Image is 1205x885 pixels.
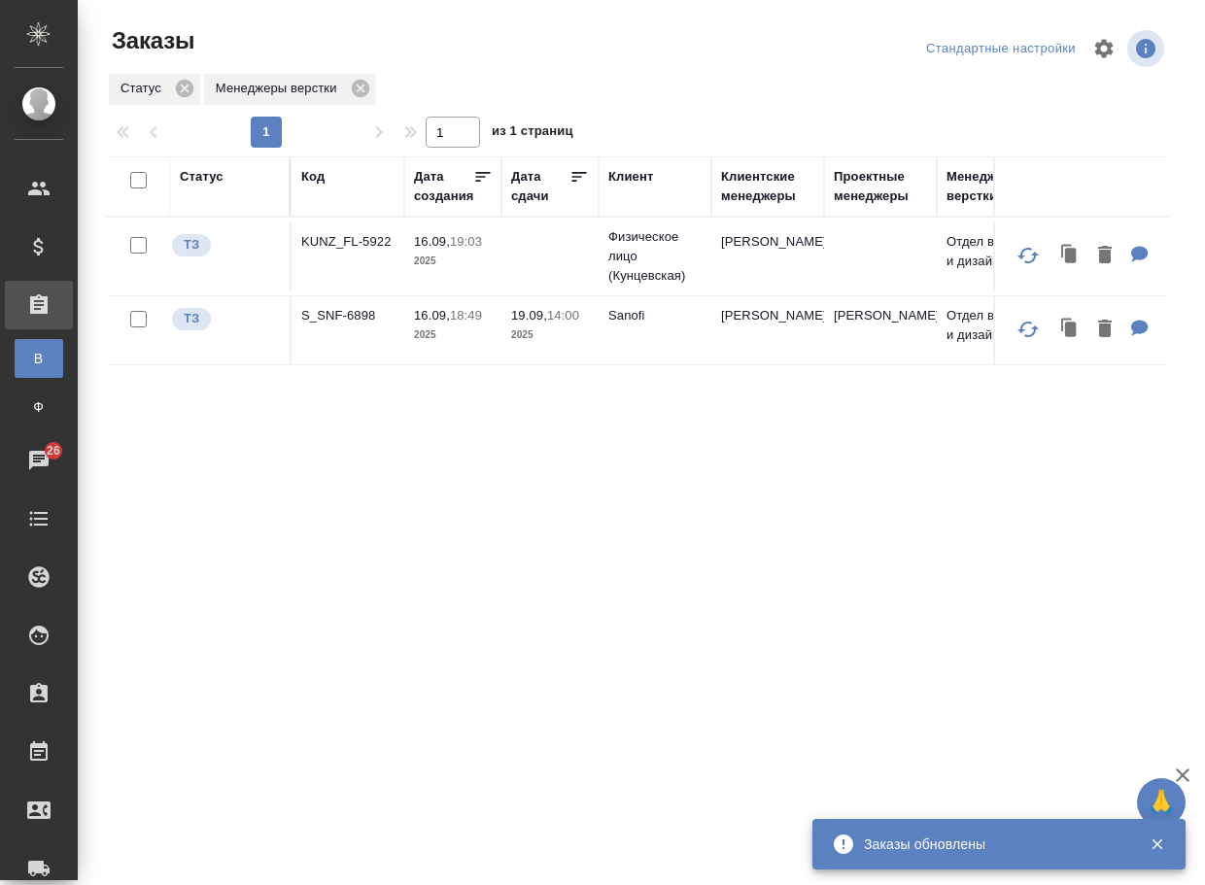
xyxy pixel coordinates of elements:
[5,436,73,485] a: 26
[1088,310,1121,350] button: Удалить
[947,232,1040,271] p: Отдел верстки и дизайна
[414,325,492,345] p: 2025
[1127,30,1168,67] span: Посмотреть информацию
[120,79,168,98] p: Статус
[1137,835,1177,853] button: Закрыть
[15,339,63,378] a: В
[721,167,814,206] div: Клиентские менеджеры
[511,325,589,345] p: 2025
[414,167,473,206] div: Дата создания
[180,167,224,187] div: Статус
[414,252,492,271] p: 2025
[711,222,824,290] td: [PERSON_NAME]
[204,74,376,105] div: Менеджеры верстки
[170,232,280,258] div: Выставляет КМ при отправке заказа на расчет верстке (для тикета) или для уточнения сроков на прои...
[414,234,450,249] p: 16.09,
[301,232,395,252] p: KUNZ_FL-5922
[24,349,53,368] span: В
[35,441,72,460] span: 26
[450,308,482,323] p: 18:49
[711,296,824,364] td: [PERSON_NAME]
[184,235,199,255] p: ТЗ
[1088,236,1121,276] button: Удалить
[109,74,200,105] div: Статус
[24,397,53,417] span: Ф
[608,227,702,286] p: Физическое лицо (Кунцевская)
[301,306,395,325] p: S_SNF-6898
[608,306,702,325] p: Sanofi
[834,167,927,206] div: Проектные менеджеры
[450,234,482,249] p: 19:03
[1051,310,1088,350] button: Клонировать
[301,167,325,187] div: Код
[511,167,569,206] div: Дата сдачи
[1137,778,1186,827] button: 🙏
[947,306,1040,345] p: Отдел верстки и дизайна
[1081,25,1127,72] span: Настроить таблицу
[824,296,937,364] td: [PERSON_NAME]
[947,167,1040,206] div: Менеджеры верстки
[1145,782,1178,823] span: 🙏
[547,308,579,323] p: 14:00
[492,119,573,148] span: из 1 страниц
[1005,306,1051,353] button: Обновить
[184,309,199,328] p: ТЗ
[107,25,194,56] span: Заказы
[864,834,1120,854] div: Заказы обновлены
[414,308,450,323] p: 16.09,
[608,167,653,187] div: Клиент
[170,306,280,332] div: Выставляет КМ при отправке заказа на расчет верстке (для тикета) или для уточнения сроков на прои...
[1005,232,1051,279] button: Обновить
[921,34,1081,64] div: split button
[511,308,547,323] p: 19.09,
[15,388,63,426] a: Ф
[216,79,344,98] p: Менеджеры верстки
[1051,236,1088,276] button: Клонировать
